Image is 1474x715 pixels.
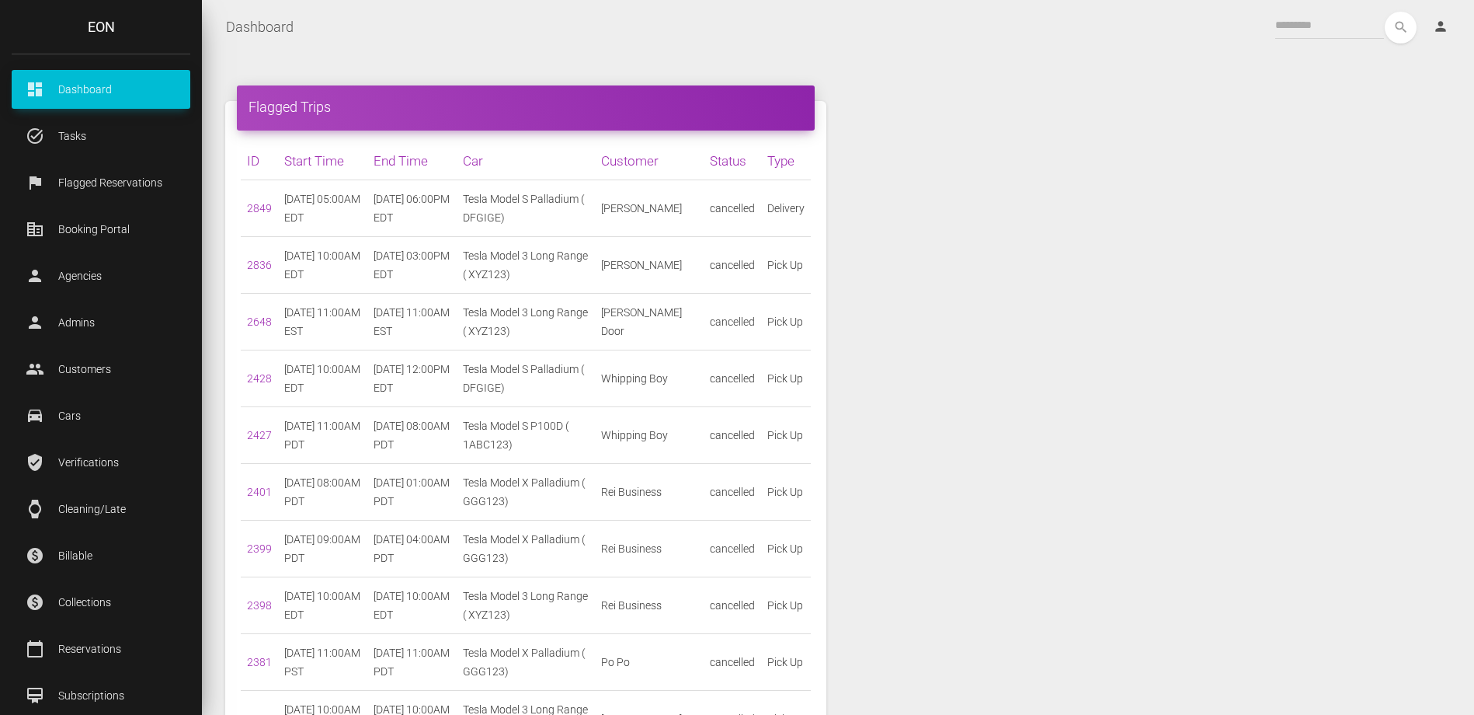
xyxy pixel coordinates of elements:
a: person [1421,12,1462,43]
td: [DATE] 01:00AM PDT [367,464,457,521]
a: task_alt Tasks [12,117,190,155]
a: 2428 [247,372,272,385]
a: 2427 [247,429,272,441]
p: Verifications [23,451,179,474]
a: person Agencies [12,256,190,295]
a: dashboard Dashboard [12,70,190,109]
td: cancelled [704,521,761,577]
i: person [1433,19,1448,34]
p: Agencies [23,264,179,288]
a: flag Flagged Reservations [12,163,190,202]
td: Pick Up [761,407,811,464]
td: Tesla Model 3 Long Range ( XYZ123) [457,577,595,634]
td: [DATE] 08:00AM PDT [278,464,367,521]
th: Car [457,142,595,180]
td: Tesla Model X Palladium ( GGG123) [457,634,595,691]
p: Tasks [23,124,179,148]
a: person Admins [12,303,190,342]
td: cancelled [704,407,761,464]
td: cancelled [704,464,761,521]
td: [DATE] 11:00AM EST [278,294,367,351]
p: Billable [23,544,179,567]
td: Tesla Model 3 Long Range ( XYZ123) [457,294,595,351]
a: 2401 [247,486,272,498]
p: Customers [23,357,179,381]
a: watch Cleaning/Late [12,490,190,528]
td: [PERSON_NAME] [595,237,704,294]
td: [DATE] 12:00PM EDT [367,351,457,407]
td: [DATE] 10:00AM EDT [278,577,367,634]
th: Start Time [278,142,367,180]
a: 2381 [247,656,272,668]
td: Tesla Model S P100D ( 1ABC123) [457,407,595,464]
p: Collections [23,591,179,614]
td: cancelled [704,577,761,634]
th: End Time [367,142,457,180]
td: Tesla Model 3 Long Range ( XYZ123) [457,237,595,294]
td: Po Po [595,634,704,691]
td: [DATE] 10:00AM EDT [278,237,367,294]
p: Reservations [23,637,179,661]
a: 2836 [247,259,272,271]
td: Pick Up [761,351,811,407]
td: [DATE] 03:00PM EDT [367,237,457,294]
td: [DATE] 10:00AM EDT [367,577,457,634]
th: Customer [595,142,704,180]
td: [DATE] 06:00PM EDT [367,180,457,237]
th: Type [761,142,811,180]
a: people Customers [12,350,190,389]
td: [DATE] 11:00AM PDT [367,634,457,691]
td: Pick Up [761,464,811,521]
td: Pick Up [761,521,811,577]
button: search [1385,12,1417,44]
td: Delivery [761,180,811,237]
td: cancelled [704,237,761,294]
h4: Flagged Trips [249,97,803,117]
td: Rei Business [595,464,704,521]
td: Rei Business [595,521,704,577]
td: [DATE] 08:00AM PDT [367,407,457,464]
a: 2399 [247,542,272,555]
a: card_membership Subscriptions [12,676,190,715]
td: Pick Up [761,577,811,634]
th: ID [241,142,278,180]
td: cancelled [704,180,761,237]
p: Cars [23,404,179,427]
p: Dashboard [23,78,179,101]
td: Tesla Model S Palladium ( DFGIGE) [457,180,595,237]
a: verified_user Verifications [12,443,190,482]
td: [DATE] 09:00AM PDT [278,521,367,577]
p: Booking Portal [23,218,179,241]
td: Whipping Boy [595,351,704,407]
td: Pick Up [761,237,811,294]
a: 2849 [247,202,272,214]
td: cancelled [704,634,761,691]
a: 2648 [247,316,272,328]
p: Admins [23,311,179,334]
p: Flagged Reservations [23,171,179,194]
td: Whipping Boy [595,407,704,464]
td: Rei Business [595,577,704,634]
td: Pick Up [761,634,811,691]
a: calendar_today Reservations [12,630,190,668]
a: 2398 [247,599,272,612]
a: Dashboard [226,8,294,47]
td: Tesla Model S Palladium ( DFGIGE) [457,351,595,407]
p: Cleaning/Late [23,497,179,521]
td: [DATE] 11:00AM EST [367,294,457,351]
td: [DATE] 11:00AM PST [278,634,367,691]
th: Status [704,142,761,180]
td: [PERSON_NAME] Door [595,294,704,351]
td: [DATE] 05:00AM EDT [278,180,367,237]
td: [PERSON_NAME] [595,180,704,237]
a: paid Billable [12,536,190,575]
td: [DATE] 04:00AM PDT [367,521,457,577]
td: Tesla Model X Palladium ( GGG123) [457,521,595,577]
td: [DATE] 11:00AM PDT [278,407,367,464]
td: cancelled [704,351,761,407]
a: corporate_fare Booking Portal [12,210,190,249]
a: paid Collections [12,583,190,622]
td: cancelled [704,294,761,351]
a: drive_eta Cars [12,396,190,435]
